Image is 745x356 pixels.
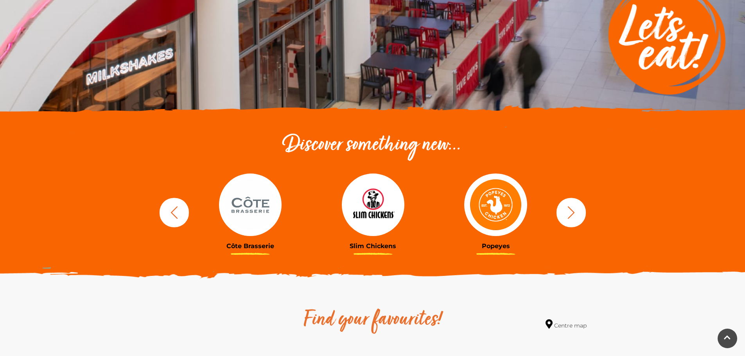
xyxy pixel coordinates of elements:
a: Centre map [546,319,587,330]
h2: Find your favourites! [230,308,515,333]
a: Popeyes [440,174,551,250]
h3: Slim Chickens [318,242,429,250]
h3: Côte Brasserie [195,242,306,250]
a: Slim Chickens [318,174,429,250]
h3: Popeyes [440,242,551,250]
h2: Discover something new... [156,133,590,158]
a: Côte Brasserie [195,174,306,250]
